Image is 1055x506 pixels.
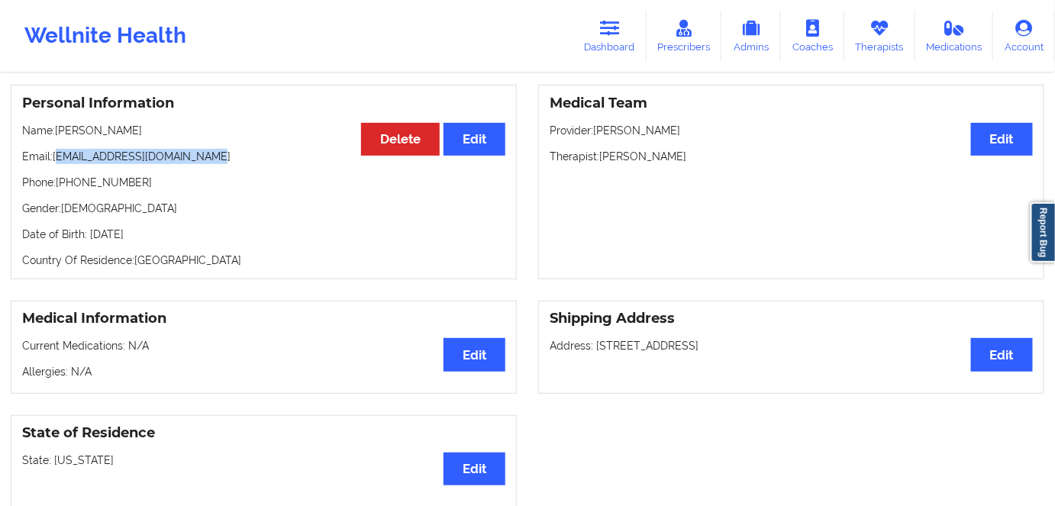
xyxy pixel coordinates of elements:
[993,11,1055,61] a: Account
[781,11,844,61] a: Coaches
[647,11,722,61] a: Prescribers
[550,338,1033,353] p: Address: [STREET_ADDRESS]
[550,310,1033,327] h3: Shipping Address
[22,364,505,379] p: Allergies: N/A
[444,453,505,485] button: Edit
[361,123,440,156] button: Delete
[550,95,1033,112] h3: Medical Team
[915,11,994,61] a: Medications
[550,123,1033,138] p: Provider: [PERSON_NAME]
[844,11,915,61] a: Therapists
[721,11,781,61] a: Admins
[1031,202,1055,263] a: Report Bug
[22,201,505,216] p: Gender: [DEMOGRAPHIC_DATA]
[573,11,647,61] a: Dashboard
[22,95,505,112] h3: Personal Information
[22,453,505,468] p: State: [US_STATE]
[22,149,505,164] p: Email: [EMAIL_ADDRESS][DOMAIN_NAME]
[971,123,1033,156] button: Edit
[22,310,505,327] h3: Medical Information
[444,338,505,371] button: Edit
[550,149,1033,164] p: Therapist: [PERSON_NAME]
[22,123,505,138] p: Name: [PERSON_NAME]
[444,123,505,156] button: Edit
[22,424,505,442] h3: State of Residence
[22,338,505,353] p: Current Medications: N/A
[22,175,505,190] p: Phone: [PHONE_NUMBER]
[22,227,505,242] p: Date of Birth: [DATE]
[22,253,505,268] p: Country Of Residence: [GEOGRAPHIC_DATA]
[971,338,1033,371] button: Edit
